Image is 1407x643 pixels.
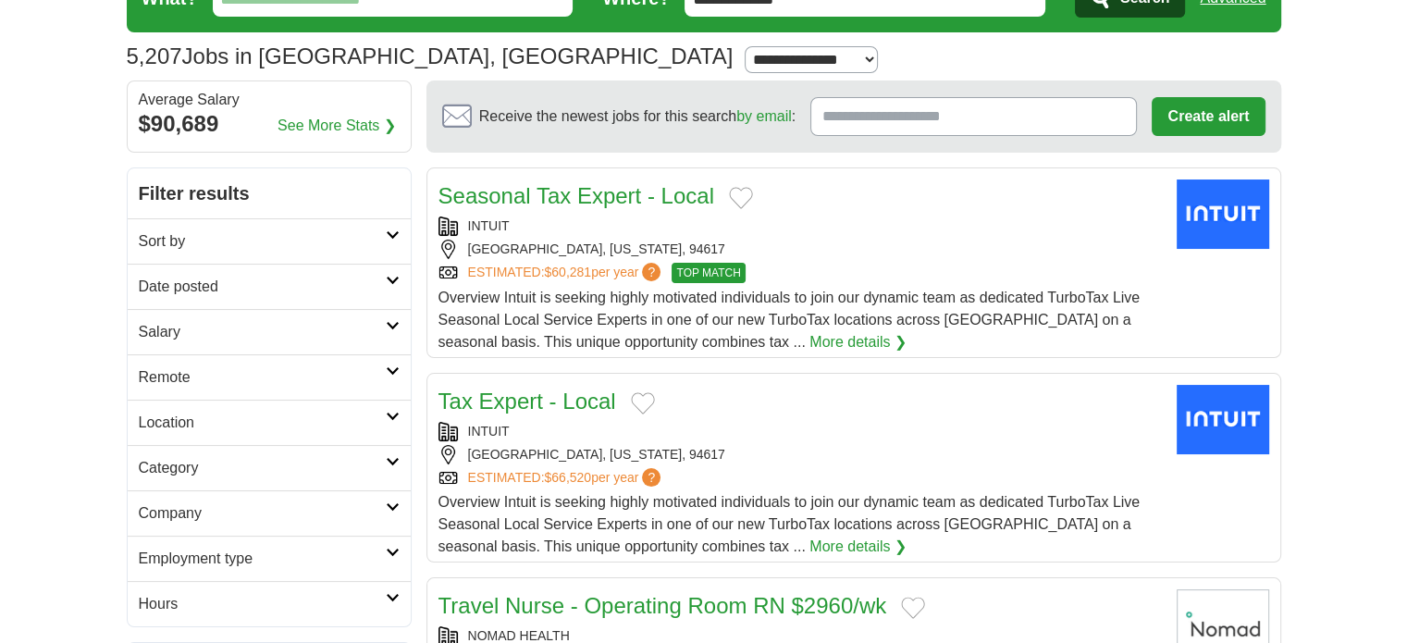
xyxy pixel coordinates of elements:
button: Add to favorite jobs [631,392,655,414]
img: Intuit logo [1177,385,1269,454]
span: ? [642,263,660,281]
a: Sort by [128,218,411,264]
a: ESTIMATED:$66,520per year? [468,468,665,488]
span: Overview Intuit is seeking highly motivated individuals to join our dynamic team as dedicated Tur... [438,494,1141,554]
a: Category [128,445,411,490]
a: Travel Nurse - Operating Room RN $2960/wk [438,593,887,618]
h2: Hours [139,593,386,615]
h1: Jobs in [GEOGRAPHIC_DATA], [GEOGRAPHIC_DATA] [127,43,734,68]
a: Employment type [128,536,411,581]
h2: Filter results [128,168,411,218]
h2: Category [139,457,386,479]
h2: Date posted [139,276,386,298]
span: TOP MATCH [672,263,745,283]
a: Seasonal Tax Expert - Local [438,183,714,208]
h2: Employment type [139,548,386,570]
span: 5,207 [127,40,182,73]
button: Add to favorite jobs [729,187,753,209]
span: Overview Intuit is seeking highly motivated individuals to join our dynamic team as dedicated Tur... [438,290,1141,350]
a: ESTIMATED:$60,281per year? [468,263,665,283]
div: $90,689 [139,107,400,141]
div: [GEOGRAPHIC_DATA], [US_STATE], 94617 [438,240,1162,259]
span: ? [642,468,660,487]
a: Location [128,400,411,445]
a: Hours [128,581,411,626]
img: Intuit logo [1177,179,1269,249]
span: Receive the newest jobs for this search : [479,105,796,128]
h2: Salary [139,321,386,343]
div: [GEOGRAPHIC_DATA], [US_STATE], 94617 [438,445,1162,464]
a: NOMAD HEALTH [468,628,570,643]
a: Company [128,490,411,536]
a: by email [736,108,792,124]
a: INTUIT [468,218,510,233]
a: Salary [128,309,411,354]
h2: Remote [139,366,386,389]
h2: Sort by [139,230,386,253]
a: More details ❯ [809,331,907,353]
a: Tax Expert - Local [438,389,616,414]
h2: Location [139,412,386,434]
a: See More Stats ❯ [278,115,396,137]
button: Add to favorite jobs [901,597,925,619]
div: Average Salary [139,93,400,107]
a: INTUIT [468,424,510,439]
span: $66,520 [544,470,591,485]
a: Date posted [128,264,411,309]
a: More details ❯ [809,536,907,558]
span: $60,281 [544,265,591,279]
button: Create alert [1152,97,1265,136]
h2: Company [139,502,386,525]
a: Remote [128,354,411,400]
